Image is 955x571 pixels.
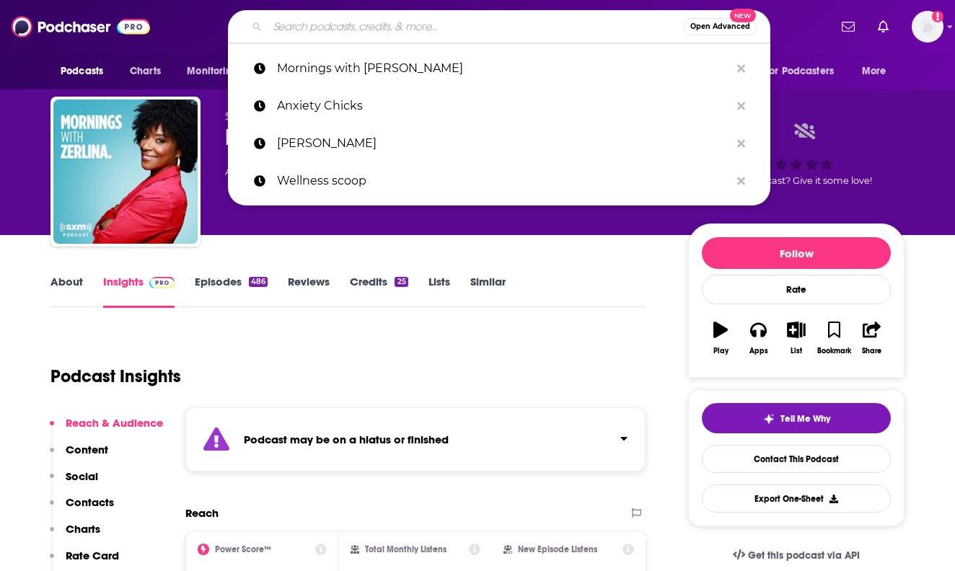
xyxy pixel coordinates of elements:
a: Similar [470,275,506,308]
span: Open Advanced [690,23,750,30]
button: Play [702,312,739,364]
a: Show notifications dropdown [872,14,894,39]
h2: Reach [185,506,219,520]
button: open menu [755,58,855,85]
div: Apps [749,347,768,355]
span: Get this podcast via API [748,549,860,562]
img: Podchaser Pro [149,277,175,288]
button: Charts [50,522,100,549]
div: Good podcast? Give it some love! [688,110,905,199]
span: Monitoring [187,61,238,81]
div: A daily podcast [225,163,408,180]
p: Charts [66,522,100,536]
button: Open AdvancedNew [684,18,757,35]
h2: Total Monthly Listens [365,544,446,554]
button: Reach & Audience [50,416,163,443]
img: tell me why sparkle [763,413,775,425]
p: Rate Card [66,549,119,562]
button: Follow [702,237,891,269]
p: Contacts [66,495,114,509]
span: For Podcasters [765,61,834,81]
a: Contact This Podcast [702,445,891,473]
div: Share [862,347,881,355]
p: Content [66,443,108,456]
a: Charts [120,58,170,85]
span: New [730,9,756,22]
a: About [50,275,83,308]
button: Content [50,443,108,469]
span: More [862,61,886,81]
div: Search podcasts, credits, & more... [228,10,770,43]
a: Credits25 [350,275,408,308]
button: Apps [739,312,777,364]
a: Show notifications dropdown [836,14,861,39]
span: Tell Me Why [780,413,830,425]
section: Click to expand status details [185,407,646,472]
iframe: Intercom live chat [906,522,941,557]
button: Share [853,312,891,364]
p: Hilary Silver [277,125,730,162]
span: SiriusXM [225,110,278,123]
button: Contacts [50,495,114,522]
button: open menu [177,58,257,85]
button: open menu [50,58,122,85]
button: tell me why sparkleTell Me Why [702,403,891,433]
svg: Add a profile image [932,11,943,22]
a: Mornings with [PERSON_NAME] [228,50,770,87]
input: Search podcasts, credits, & more... [268,15,684,38]
button: Export One-Sheet [702,484,891,513]
span: Charts [130,61,161,81]
h2: New Episode Listens [518,544,597,554]
strong: Podcast may be on a hiatus or finished [244,433,449,446]
a: Reviews [288,275,330,308]
p: Social [66,469,98,483]
img: Mornings with Zerlina. [53,99,198,244]
div: Rate [702,275,891,304]
button: List [778,312,815,364]
a: InsightsPodchaser Pro [103,275,175,308]
img: User Profile [912,11,943,43]
button: Bookmark [815,312,853,364]
div: 25 [395,277,408,287]
img: Podchaser - Follow, Share and Rate Podcasts [12,13,150,40]
span: Good podcast? Give it some love! [721,175,872,186]
span: Logged in as sarahhallprinc [912,11,943,43]
span: Podcasts [61,61,103,81]
a: Wellness scoop [228,162,770,200]
div: Bookmark [817,347,851,355]
p: Anxiety Chicks [277,87,730,125]
div: List [791,347,802,355]
a: Anxiety Chicks [228,87,770,125]
p: Mornings with Zerlina [277,50,730,87]
h2: Power Score™ [215,544,271,554]
a: [PERSON_NAME] [228,125,770,162]
button: Social [50,469,98,496]
p: Wellness scoop [277,162,730,200]
a: Episodes486 [195,275,268,308]
h1: Podcast Insights [50,366,181,387]
div: Play [713,347,729,355]
button: Show profile menu [912,11,943,43]
p: Reach & Audience [66,416,163,430]
a: Lists [428,275,450,308]
button: open menu [852,58,905,85]
div: 486 [249,277,268,287]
